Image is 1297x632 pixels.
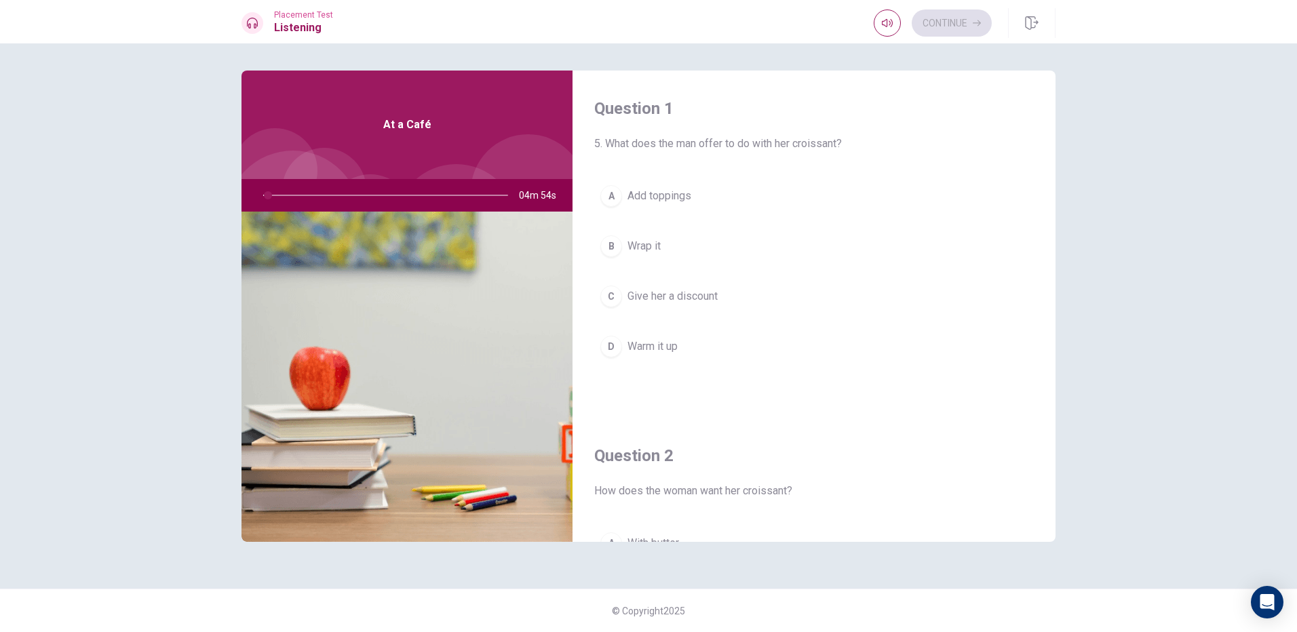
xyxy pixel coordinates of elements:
span: 5. What does the man offer to do with her croissant? [594,136,1034,152]
span: Add toppings [627,188,691,204]
span: 04m 54s [519,179,567,212]
span: At a Café [383,117,431,133]
h4: Question 1 [594,98,1034,119]
span: Placement Test [274,10,333,20]
div: C [600,285,622,307]
span: Wrap it [627,238,661,254]
span: Warm it up [627,338,678,355]
button: CGive her a discount [594,279,1034,313]
span: With butter [627,535,679,551]
div: A [600,532,622,554]
button: AWith butter [594,526,1034,560]
div: D [600,336,622,357]
img: At a Café [241,212,573,542]
div: Open Intercom Messenger [1251,586,1283,618]
h1: Listening [274,20,333,36]
div: B [600,235,622,257]
span: Give her a discount [627,288,718,304]
span: How does the woman want her croissant? [594,483,1034,499]
div: A [600,185,622,207]
span: © Copyright 2025 [612,606,685,616]
button: DWarm it up [594,330,1034,363]
button: BWrap it [594,229,1034,263]
h4: Question 2 [594,445,1034,467]
button: AAdd toppings [594,179,1034,213]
